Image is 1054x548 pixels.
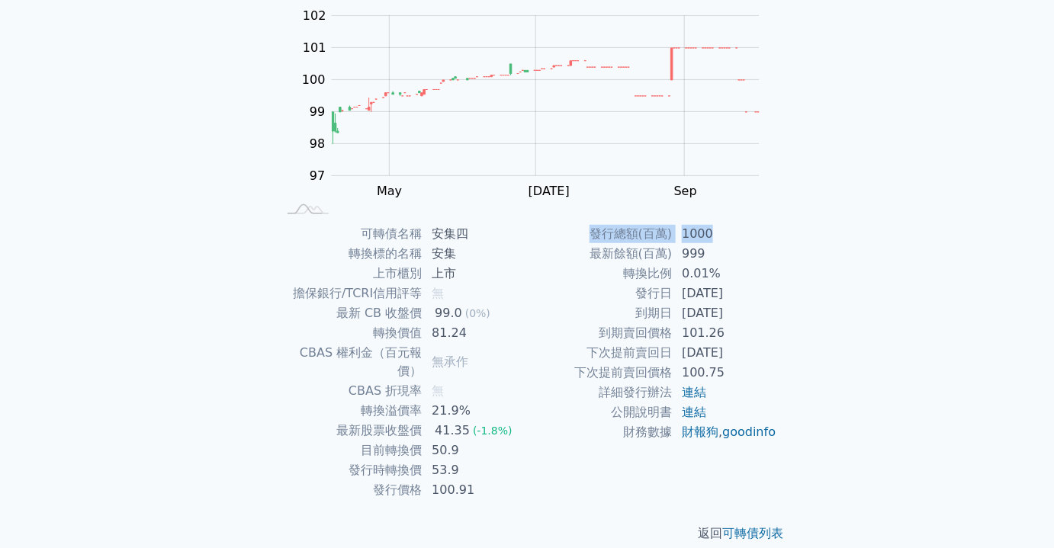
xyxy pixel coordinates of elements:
td: 最新餘額(百萬) [527,244,673,264]
div: 41.35 [432,421,473,440]
td: 1000 [673,224,777,244]
td: [DATE] [673,343,777,363]
a: 可轉債列表 [722,526,783,540]
p: 返回 [259,524,795,543]
div: 99.0 [432,304,465,322]
a: goodinfo [722,425,776,439]
td: 公開說明書 [527,402,673,422]
td: 轉換價值 [277,323,423,343]
td: 下次提前賣回價格 [527,363,673,383]
a: 連結 [682,385,706,399]
td: 50.9 [423,441,527,460]
td: 轉換標的名稱 [277,244,423,264]
td: [DATE] [673,284,777,303]
td: 擔保銀行/TCRI信用評等 [277,284,423,303]
span: (0%) [465,307,490,319]
td: 上市櫃別 [277,264,423,284]
span: 無 [432,286,444,300]
a: 財報狗 [682,425,718,439]
td: CBAS 權利金（百元報價） [277,343,423,381]
td: 21.9% [423,401,527,421]
td: 安集 [423,244,527,264]
tspan: Sep [674,184,697,198]
td: 最新 CB 收盤價 [277,303,423,323]
td: 發行時轉換價 [277,460,423,480]
td: 到期賣回價格 [527,323,673,343]
tspan: 98 [310,136,325,151]
tspan: 102 [303,8,326,23]
td: 轉換比例 [527,264,673,284]
td: 發行總額(百萬) [527,224,673,244]
td: 100.75 [673,363,777,383]
tspan: 99 [310,104,325,119]
span: (-1.8%) [473,425,513,437]
g: Chart [294,8,782,198]
td: 轉換溢價率 [277,401,423,421]
td: 最新股票收盤價 [277,421,423,441]
tspan: May [377,184,402,198]
div: 聊天小工具 [978,475,1054,548]
tspan: 101 [303,40,326,55]
td: 發行價格 [277,480,423,500]
td: CBAS 折現率 [277,381,423,401]
tspan: 100 [302,72,326,87]
td: 上市 [423,264,527,284]
td: 100.91 [423,480,527,500]
td: 安集四 [423,224,527,244]
a: 連結 [682,405,706,419]
td: 到期日 [527,303,673,323]
td: 發行日 [527,284,673,303]
td: 下次提前賣回日 [527,343,673,363]
td: 999 [673,244,777,264]
td: 目前轉換價 [277,441,423,460]
iframe: Chat Widget [978,475,1054,548]
td: 81.24 [423,323,527,343]
span: 無 [432,383,444,398]
td: 可轉債名稱 [277,224,423,244]
td: 53.9 [423,460,527,480]
td: 0.01% [673,264,777,284]
td: 詳細發行辦法 [527,383,673,402]
tspan: [DATE] [529,184,570,198]
td: , [673,422,777,442]
tspan: 97 [310,168,325,183]
td: 101.26 [673,323,777,343]
td: 財務數據 [527,422,673,442]
span: 無承作 [432,354,468,369]
td: [DATE] [673,303,777,323]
